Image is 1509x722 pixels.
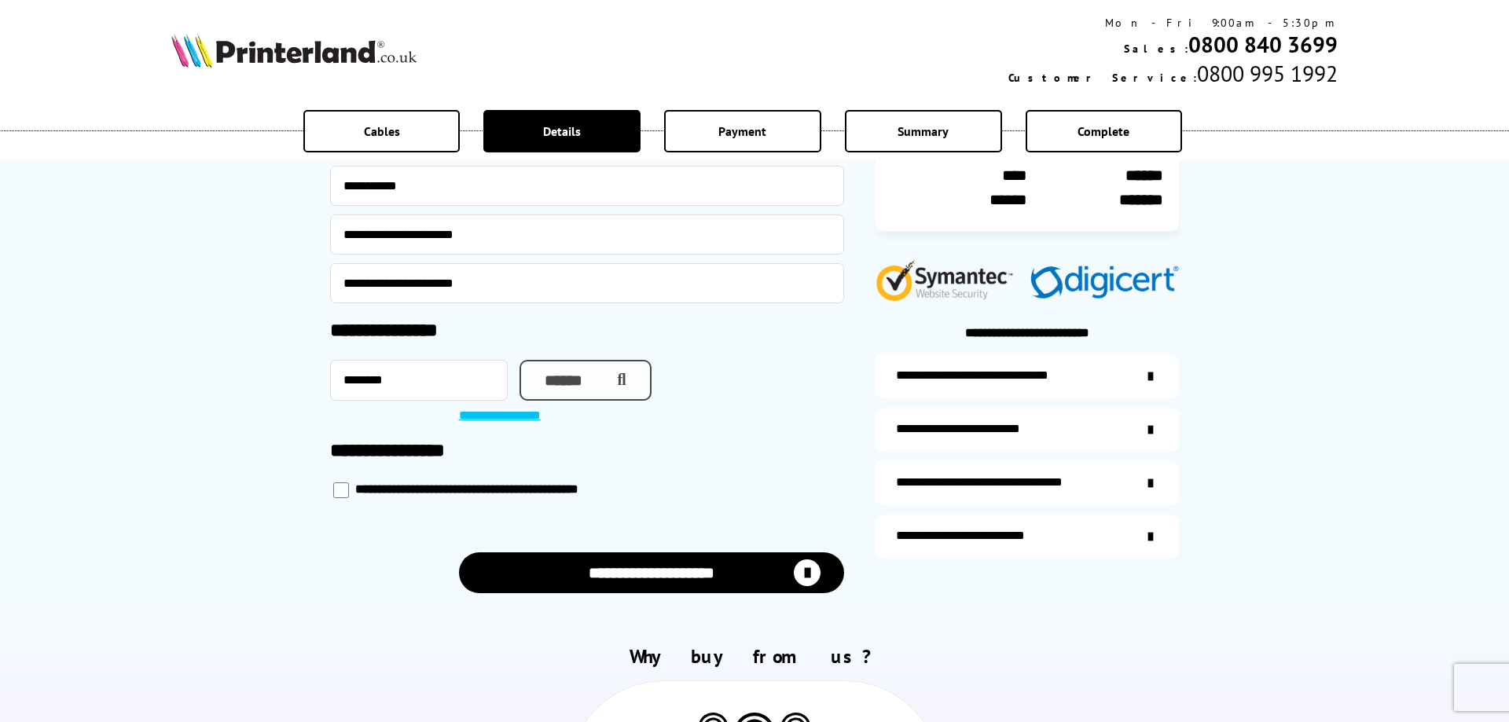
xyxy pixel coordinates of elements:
span: Customer Service: [1008,71,1197,85]
h2: Why buy from us? [171,644,1338,669]
a: additional-cables [876,461,1179,505]
a: items-arrive [876,408,1179,452]
span: Summary [898,123,949,139]
span: Cables [364,123,400,139]
span: Details [543,123,581,139]
a: additional-ink [876,354,1179,398]
div: Mon - Fri 9:00am - 5:30pm [1008,16,1338,30]
span: 0800 995 1992 [1197,59,1338,88]
img: Printerland Logo [171,33,417,68]
a: secure-website [876,515,1179,559]
span: Complete [1078,123,1129,139]
a: 0800 840 3699 [1188,30,1338,59]
span: Sales: [1124,42,1188,56]
span: Payment [718,123,766,139]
